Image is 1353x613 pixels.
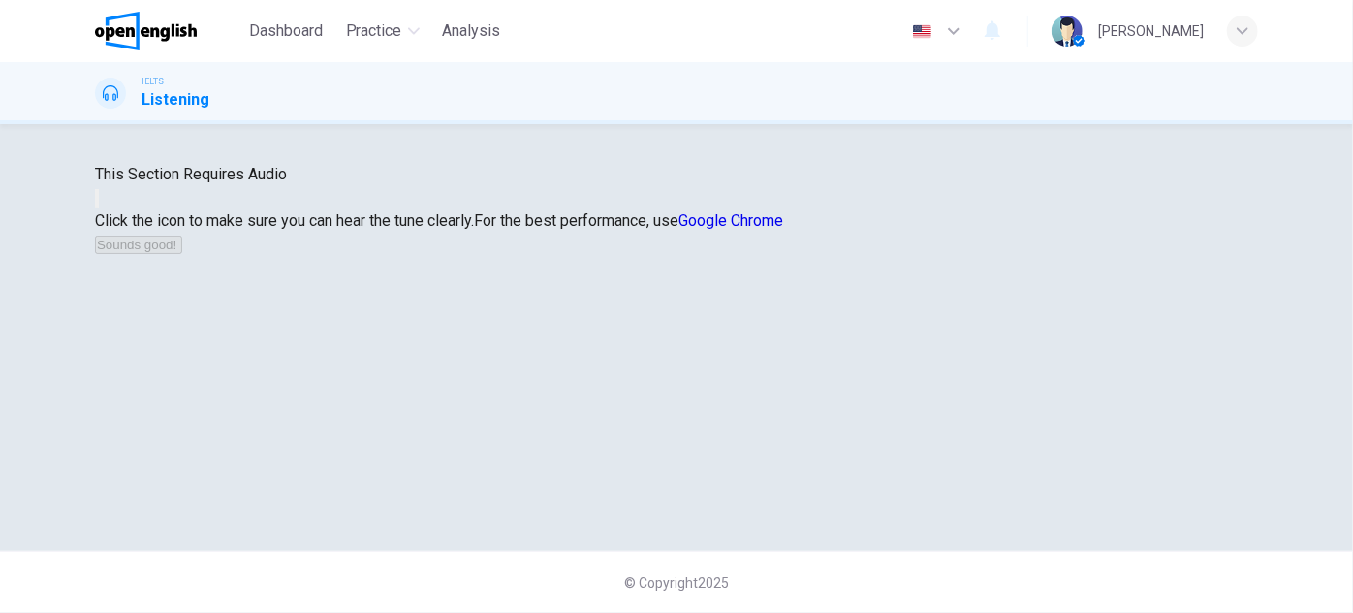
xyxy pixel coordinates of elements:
h1: Listening [142,88,209,112]
span: Click the icon to make sure you can hear the tune clearly. [95,211,474,230]
a: OpenEnglish logo [95,12,241,50]
span: For the best performance, use [474,211,783,230]
span: Analysis [443,19,501,43]
span: IELTS [142,75,164,88]
a: Google Chrome [678,211,783,230]
span: This Section Requires Audio [95,165,287,183]
button: Sounds good! [95,236,182,254]
span: © Copyright 2025 [624,575,729,591]
button: Practice [338,14,427,48]
span: Practice [346,19,402,43]
img: en [910,24,934,39]
span: Dashboard [249,19,323,43]
img: Profile picture [1052,16,1083,47]
button: Dashboard [241,14,330,48]
img: OpenEnglish logo [95,12,197,50]
div: [PERSON_NAME] [1098,19,1204,43]
button: Analysis [435,14,509,48]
